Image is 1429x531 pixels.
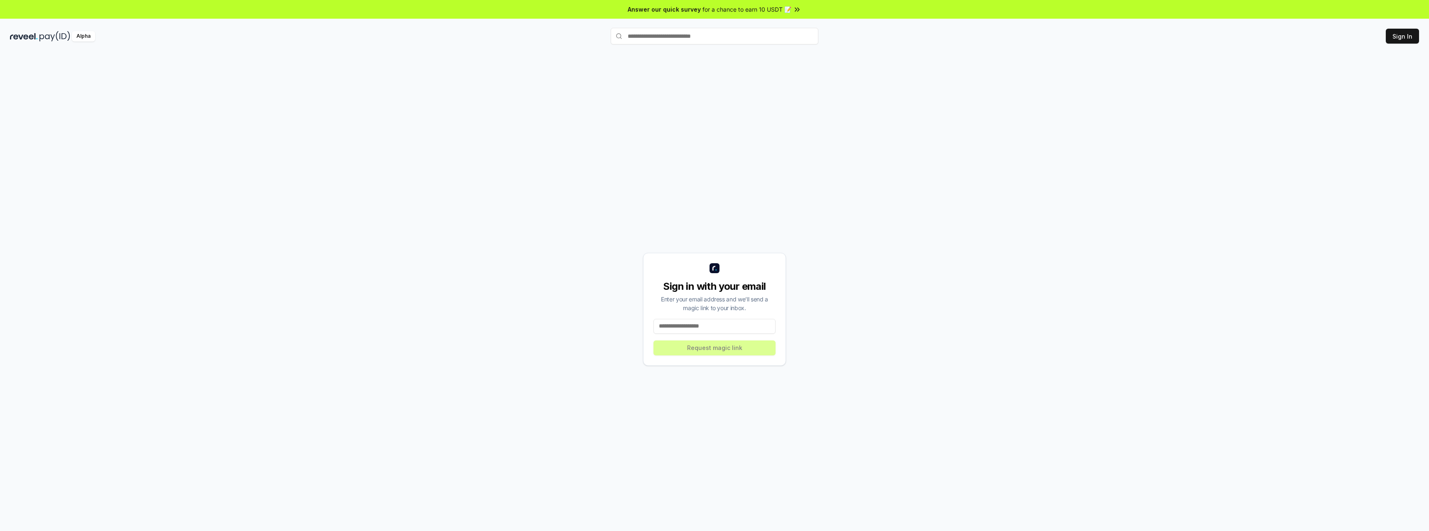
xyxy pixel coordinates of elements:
[1386,29,1419,44] button: Sign In
[10,31,38,42] img: reveel_dark
[653,280,776,293] div: Sign in with your email
[628,5,701,14] span: Answer our quick survey
[72,31,95,42] div: Alpha
[39,31,70,42] img: pay_id
[653,295,776,312] div: Enter your email address and we’ll send a magic link to your inbox.
[702,5,791,14] span: for a chance to earn 10 USDT 📝
[710,263,719,273] img: logo_small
